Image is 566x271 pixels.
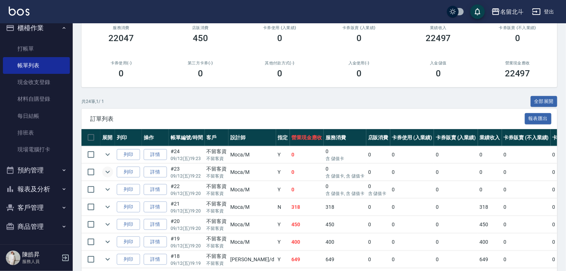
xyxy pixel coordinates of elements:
td: 0 [502,199,551,216]
h2: 其他付款方式(-) [249,61,311,65]
td: 0 [390,164,434,181]
td: [PERSON_NAME] /d [228,251,276,268]
a: 詳情 [144,149,167,160]
div: 不留客資 [207,252,227,260]
td: N [276,199,290,216]
a: 詳情 [144,202,167,213]
button: 全部展開 [531,96,558,107]
td: Y [276,216,290,233]
button: 登出 [529,5,557,19]
a: 材料自購登錄 [3,91,70,107]
td: 0 [366,164,390,181]
th: 卡券販賣 (入業績) [434,129,478,146]
td: 0 [502,251,551,268]
div: 不留客資 [207,165,227,173]
p: 服務人員 [22,258,59,265]
td: Moca /M [228,216,276,233]
td: Moca /M [228,164,276,181]
div: 不留客資 [207,148,227,155]
td: 0 [324,181,366,198]
a: 現場電腦打卡 [3,141,70,158]
button: expand row [102,219,113,230]
th: 店販消費 [366,129,390,146]
th: 卡券販賣 (不入業績) [502,129,551,146]
div: 名留北斗 [500,7,523,16]
h3: 0 [119,68,124,79]
a: 帳單列表 [3,57,70,74]
td: 0 [390,251,434,268]
td: 0 [502,164,551,181]
th: 業績收入 [478,129,502,146]
p: 含 儲值卡 [368,190,388,197]
h2: 卡券使用 (入業績) [249,25,311,30]
h3: 22047 [108,33,134,43]
img: Logo [9,7,29,16]
button: 商品管理 [3,217,70,236]
td: 0 [324,146,366,163]
h2: 業績收入 [407,25,469,30]
button: 櫃檯作業 [3,19,70,37]
button: 報表匯出 [525,113,552,124]
td: #22 [169,181,205,198]
td: Moca /M [228,199,276,216]
th: 列印 [115,129,142,146]
h3: 服務消費 [90,25,152,30]
a: 詳情 [144,167,167,178]
td: 318 [324,199,366,216]
td: 318 [478,199,502,216]
td: Moca /M [228,234,276,251]
td: 450 [324,216,366,233]
td: #18 [169,251,205,268]
button: 名留北斗 [489,4,526,19]
h2: 第三方卡券(-) [170,61,231,65]
img: Person [6,251,20,265]
h2: 卡券販賣 (不入業績) [487,25,549,30]
td: 0 [366,234,390,251]
td: 450 [290,216,324,233]
td: #21 [169,199,205,216]
td: 0 [434,181,478,198]
td: 649 [324,251,366,268]
td: 649 [290,251,324,268]
td: 0 [290,146,324,163]
p: 09/12 (五) 19:23 [171,155,203,162]
td: 400 [324,234,366,251]
div: 不留客資 [207,200,227,208]
button: 報表及分析 [3,180,70,199]
a: 詳情 [144,254,167,265]
button: expand row [102,184,113,195]
td: 0 [434,234,478,251]
p: 09/12 (五) 19:22 [171,173,203,179]
button: 列印 [117,184,140,195]
td: 0 [390,234,434,251]
td: 0 [434,251,478,268]
button: 列印 [117,254,140,265]
td: 0 [390,199,434,216]
p: 不留客資 [207,208,227,214]
p: 含 儲值卡, 含 儲值卡 [326,190,364,197]
p: 09/12 (五) 19:19 [171,260,203,267]
td: #20 [169,216,205,233]
td: Y [276,146,290,163]
td: 0 [434,216,478,233]
td: 0 [434,164,478,181]
h2: 入金使用(-) [328,61,390,65]
td: 0 [478,164,502,181]
p: 不留客資 [207,243,227,249]
h3: 0 [277,33,282,43]
button: 列印 [117,202,140,213]
td: 0 [366,146,390,163]
h3: 0 [356,33,362,43]
p: 09/12 (五) 19:20 [171,190,203,197]
td: 0 [290,181,324,198]
td: 0 [502,181,551,198]
td: #24 [169,146,205,163]
td: 0 [502,234,551,251]
h3: 0 [198,68,203,79]
td: 0 [478,146,502,163]
td: 0 [324,164,366,181]
button: 客戶管理 [3,198,70,217]
button: expand row [102,167,113,178]
td: 450 [478,216,502,233]
button: 列印 [117,236,140,248]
